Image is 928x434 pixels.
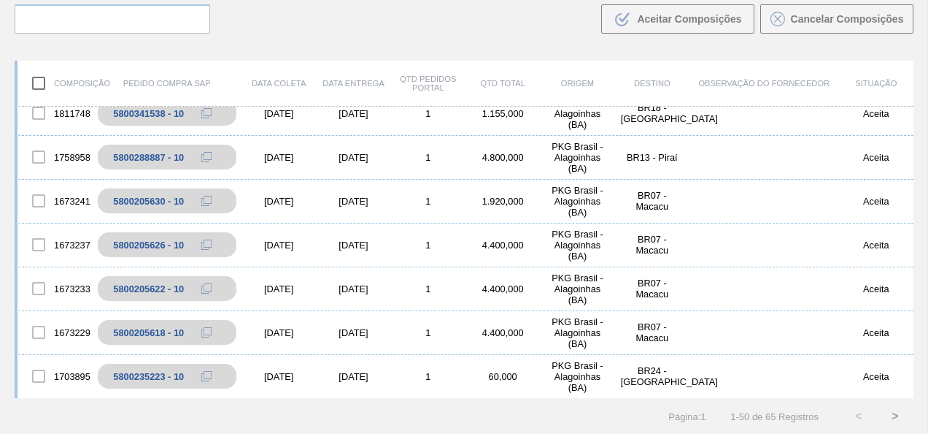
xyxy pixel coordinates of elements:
div: 5800288887 - 10 [113,152,184,163]
div: 1 [391,152,465,163]
div: Copiar [192,324,221,341]
div: Copiar [192,192,221,210]
div: BR07 - Macacu [615,321,689,343]
div: [DATE] [316,327,390,338]
div: 1703895 [18,361,92,392]
div: [DATE] [316,283,390,294]
div: Aceita [839,240,913,251]
div: 1811748 [18,98,92,129]
div: BR07 - Macacu [615,190,689,212]
div: 5800205618 - 10 [113,327,184,338]
div: BR13 - Piraí [615,152,689,163]
div: 1.920,000 [465,196,540,207]
div: PKG Brasil - Alagoinhas (BA) [540,316,614,349]
div: 1673241 [18,186,92,216]
span: Página : 1 [668,411,705,422]
div: Data entrega [316,79,390,88]
div: PKG Brasil - Alagoinhas (BA) [540,141,614,174]
div: Aceita [839,283,913,294]
div: PKG Brasil - Alagoinhas (BA) [540,360,614,393]
div: Data coleta [241,79,316,88]
div: [DATE] [241,327,316,338]
div: 1 [391,327,465,338]
div: 60,000 [465,371,540,382]
div: 1 [391,371,465,382]
div: Origem [540,79,614,88]
div: 1 [391,108,465,119]
div: BR24 - Ponta Grossa [615,365,689,387]
div: 1673229 [18,317,92,348]
div: PKG Brasil - Alagoinhas (BA) [540,185,614,218]
div: BR07 - Macacu [615,234,689,256]
span: 1 - 50 de 65 Registros [728,411,819,422]
div: Qtd Pedidos Portal [391,75,465,92]
div: Copiar [192,104,221,122]
div: 1 [391,196,465,207]
div: Situação [839,79,913,88]
div: Pedido Compra SAP [92,79,241,88]
div: [DATE] [316,196,390,207]
div: Observação do Fornecedor [689,79,839,88]
button: Cancelar Composições [760,4,913,34]
div: [DATE] [241,371,316,382]
div: 5800205626 - 10 [113,240,184,251]
div: [DATE] [316,240,390,251]
div: Composição [18,68,92,99]
div: 1.155,000 [465,108,540,119]
div: 1758958 [18,142,92,172]
div: Aceita [839,327,913,338]
div: [DATE] [241,108,316,119]
span: Cancelar Composições [791,13,904,25]
div: Aceita [839,371,913,382]
div: [DATE] [241,152,316,163]
div: Aceita [839,152,913,163]
div: 5800205622 - 10 [113,283,184,294]
div: Aceita [839,108,913,119]
div: PKG Brasil - Alagoinhas (BA) [540,97,614,130]
div: Qtd Total [465,79,540,88]
div: Copiar [192,280,221,297]
div: [DATE] [241,240,316,251]
div: Copiar [192,236,221,254]
div: Destino [615,79,689,88]
div: [DATE] [316,108,390,119]
div: PKG Brasil - Alagoinhas (BA) [540,229,614,262]
div: [DATE] [316,152,390,163]
div: Copiar [192,148,221,166]
div: Copiar [192,368,221,385]
div: 5800235223 - 10 [113,371,184,382]
div: 5800205630 - 10 [113,196,184,207]
div: [DATE] [241,283,316,294]
div: 4.400,000 [465,240,540,251]
button: Aceitar Composições [601,4,754,34]
div: BR07 - Macacu [615,278,689,300]
div: 1 [391,283,465,294]
div: 1673237 [18,229,92,260]
div: BR18 - Pernambuco [615,102,689,124]
span: Aceitar Composições [637,13,741,25]
div: 1 [391,240,465,251]
div: 4.400,000 [465,283,540,294]
div: 5800341538 - 10 [113,108,184,119]
div: 1673233 [18,273,92,304]
div: 4.800,000 [465,152,540,163]
div: [DATE] [241,196,316,207]
div: 4.400,000 [465,327,540,338]
div: PKG Brasil - Alagoinhas (BA) [540,273,614,305]
div: [DATE] [316,371,390,382]
div: Aceita [839,196,913,207]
